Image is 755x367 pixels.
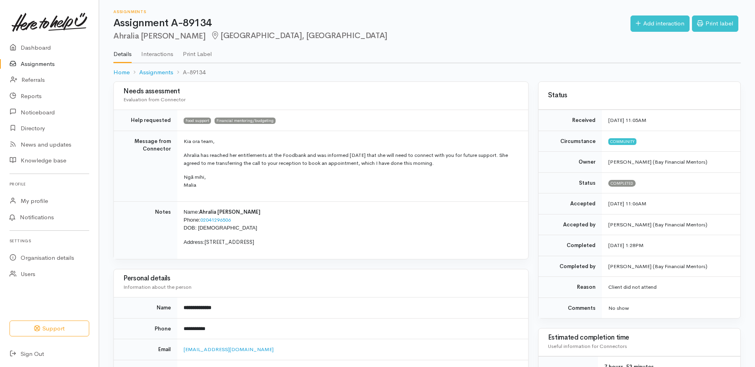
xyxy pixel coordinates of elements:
[184,118,211,124] span: Food support
[692,15,738,32] a: Print label
[630,15,690,32] a: Add interaction
[10,236,89,246] h6: Settings
[184,217,200,223] span: Phone:
[538,152,602,173] td: Owner
[608,158,707,165] span: [PERSON_NAME] (Bay Financial Mentors)
[183,40,212,62] a: Print Label
[205,239,254,245] span: [STREET_ADDRESS]
[114,110,177,131] td: Help requested
[123,96,186,103] span: Evaluation from Connector
[114,202,177,259] td: Notes
[123,275,519,282] h3: Personal details
[548,92,731,99] h3: Status
[199,209,261,215] span: Ahralia [PERSON_NAME]
[184,137,519,145] p: Kia ora team,
[113,31,630,41] h2: Ahralia [PERSON_NAME]
[211,31,387,41] span: [GEOGRAPHIC_DATA], [GEOGRAPHIC_DATA]
[538,172,602,193] td: Status
[184,346,274,353] a: [EMAIL_ADDRESS][DOMAIN_NAME]
[538,214,602,235] td: Accepted by
[602,256,740,277] td: [PERSON_NAME] (Bay Financial Mentors)
[538,131,602,152] td: Circumstance
[602,277,740,298] td: Client did not attend
[113,40,132,63] a: Details
[538,235,602,256] td: Completed
[184,225,257,231] span: DOB: [DEMOGRAPHIC_DATA]
[200,216,231,223] a: 02041296506
[215,118,276,124] span: Financial mentoring/budgeting
[608,180,636,186] span: Completed
[548,334,731,342] h3: Estimated completion time
[173,68,205,77] li: A-89134
[113,10,630,14] h6: Assignments
[538,277,602,298] td: Reason
[538,193,602,214] td: Accepted
[139,68,173,77] a: Assignments
[608,200,646,207] time: [DATE] 11:06AM
[114,318,177,339] td: Phone
[113,68,130,77] a: Home
[184,209,199,215] span: Name:
[141,40,173,62] a: Interactions
[184,239,205,245] span: Address:
[608,117,646,124] time: [DATE] 11:05AM
[123,88,519,95] h3: Needs assessment
[113,17,630,29] h1: Assignment A-89134
[184,173,519,189] p: Ngā mihi, Malia
[538,110,602,131] td: Received
[10,321,89,337] button: Support
[602,297,740,318] td: No show
[113,63,741,82] nav: breadcrumb
[602,214,740,235] td: [PERSON_NAME] (Bay Financial Mentors)
[184,151,519,167] p: Ahralia has reached her entitlements at the Foodbank and was informed [DATE] that she will need t...
[548,343,627,350] span: Useful information for Connectors
[114,131,177,202] td: Message from Connector
[538,297,602,318] td: Comments
[114,297,177,319] td: Name
[538,256,602,277] td: Completed by
[608,138,636,145] span: Community
[10,179,89,189] h6: Profile
[114,339,177,360] td: Email
[123,284,192,290] span: Information about the person
[608,242,644,249] time: [DATE] 1:28PM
